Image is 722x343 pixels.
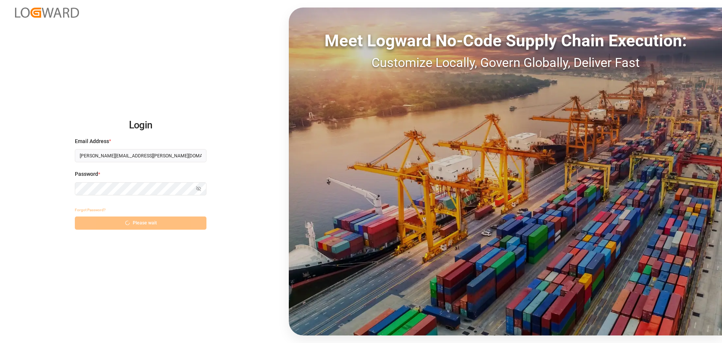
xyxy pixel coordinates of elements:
div: Meet Logward No-Code Supply Chain Execution: [289,28,722,53]
span: Password [75,170,98,178]
img: Logward_new_orange.png [15,8,79,18]
span: Email Address [75,137,109,145]
h2: Login [75,113,206,137]
div: Customize Locally, Govern Globally, Deliver Fast [289,53,722,72]
input: Enter your email [75,149,206,162]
